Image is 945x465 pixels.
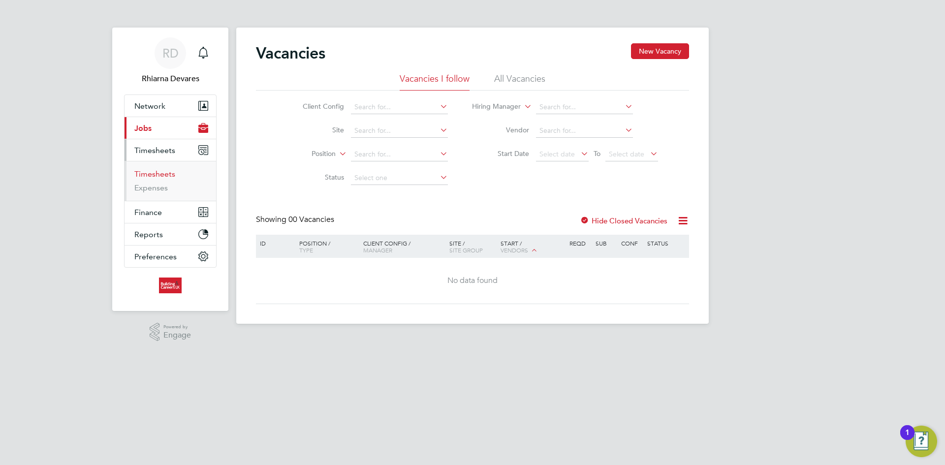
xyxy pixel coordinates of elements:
span: 00 Vacancies [288,215,334,224]
span: Rhiarna Devares [124,73,217,85]
div: Showing [256,215,336,225]
label: Position [279,149,336,159]
span: Select date [609,150,644,158]
span: Preferences [134,252,177,261]
li: All Vacancies [494,73,545,91]
input: Search for... [351,100,448,114]
div: Position / [292,235,361,258]
span: Vendors [501,246,528,254]
li: Vacancies I follow [400,73,470,91]
a: Go to home page [124,278,217,293]
label: Vendor [472,125,529,134]
button: Jobs [125,117,216,139]
span: Timesheets [134,146,175,155]
span: Engage [163,331,191,340]
input: Search for... [536,100,633,114]
label: Status [287,173,344,182]
div: Site / [447,235,499,258]
button: Finance [125,201,216,223]
span: RD [162,47,179,60]
div: Reqd [567,235,593,251]
span: Reports [134,230,163,239]
div: Timesheets [125,161,216,201]
span: Network [134,101,165,111]
label: Hide Closed Vacancies [580,216,667,225]
span: Finance [134,208,162,217]
h2: Vacancies [256,43,325,63]
a: Powered byEngage [150,323,191,341]
label: Start Date [472,149,529,158]
div: 1 [905,433,910,445]
div: No data found [257,276,688,286]
div: Sub [593,235,619,251]
label: Hiring Manager [464,102,521,112]
div: Start / [498,235,567,259]
button: Network [125,95,216,117]
input: Search for... [536,124,633,138]
button: Timesheets [125,139,216,161]
span: Manager [363,246,392,254]
button: Preferences [125,246,216,267]
img: buildingcareersuk-logo-retina.png [159,278,181,293]
span: Select date [539,150,575,158]
a: Timesheets [134,169,175,179]
div: ID [257,235,292,251]
input: Search for... [351,148,448,161]
label: Client Config [287,102,344,111]
button: New Vacancy [631,43,689,59]
a: RDRhiarna Devares [124,37,217,85]
div: Status [645,235,688,251]
input: Select one [351,171,448,185]
span: Type [299,246,313,254]
span: Site Group [449,246,483,254]
button: Open Resource Center, 1 new notification [906,426,937,457]
span: To [591,147,603,160]
label: Site [287,125,344,134]
span: Jobs [134,124,152,133]
a: Expenses [134,183,168,192]
div: Client Config / [361,235,447,258]
nav: Main navigation [112,28,228,311]
div: Conf [619,235,644,251]
button: Reports [125,223,216,245]
span: Powered by [163,323,191,331]
input: Search for... [351,124,448,138]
